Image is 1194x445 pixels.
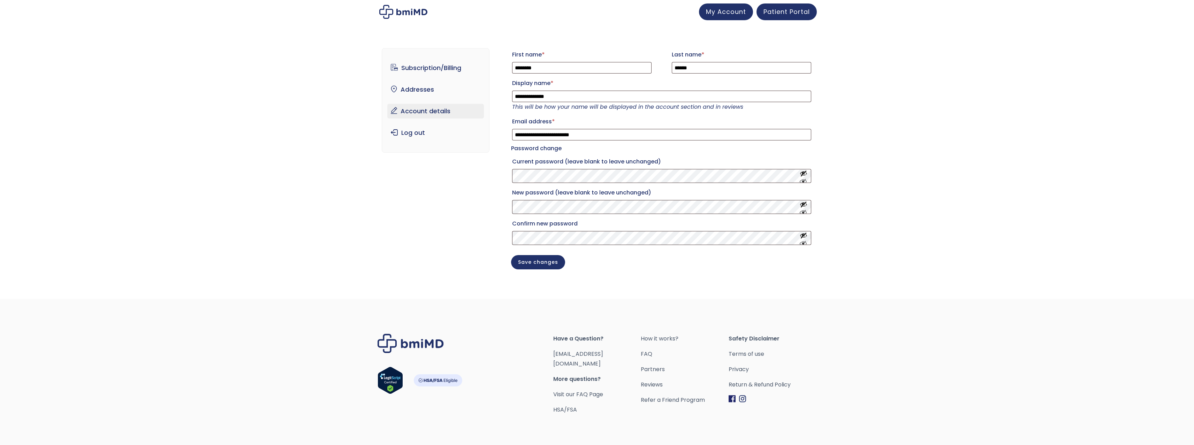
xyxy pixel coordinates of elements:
[800,201,807,214] button: Show password
[706,7,746,16] span: My Account
[511,255,565,269] button: Save changes
[729,395,736,402] img: Facebook
[512,103,743,111] em: This will be how your name will be displayed in the account section and in reviews
[672,49,811,60] label: Last name
[641,365,729,374] a: Partners
[512,49,652,60] label: First name
[511,144,562,153] legend: Password change
[387,82,484,97] a: Addresses
[699,3,753,20] a: My Account
[641,334,729,344] a: How it works?
[800,170,807,183] button: Show password
[378,367,403,394] img: Verify Approval for www.bmimd.com
[729,334,816,344] span: Safety Disclaimer
[387,125,484,140] a: Log out
[800,232,807,245] button: Show password
[641,349,729,359] a: FAQ
[756,3,817,20] a: Patient Portal
[553,334,641,344] span: Have a Question?
[512,156,811,167] label: Current password (leave blank to leave unchanged)
[512,218,811,229] label: Confirm new password
[387,61,484,75] a: Subscription/Billing
[729,349,816,359] a: Terms of use
[739,395,746,402] img: Instagram
[413,374,462,386] img: HSA-FSA
[378,334,444,353] img: Brand Logo
[387,104,484,118] a: Account details
[379,5,427,19] img: My account
[378,367,403,397] a: Verify LegitScript Approval for www.bmimd.com
[553,390,603,398] a: Visit our FAQ Page
[641,395,729,405] a: Refer a Friend Program
[553,406,577,414] a: HSA/FSA
[512,116,811,127] label: Email address
[729,365,816,374] a: Privacy
[382,48,489,153] nav: Account pages
[553,350,603,368] a: [EMAIL_ADDRESS][DOMAIN_NAME]
[512,187,811,198] label: New password (leave blank to leave unchanged)
[553,374,641,384] span: More questions?
[729,380,816,390] a: Return & Refund Policy
[512,78,811,89] label: Display name
[641,380,729,390] a: Reviews
[763,7,810,16] span: Patient Portal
